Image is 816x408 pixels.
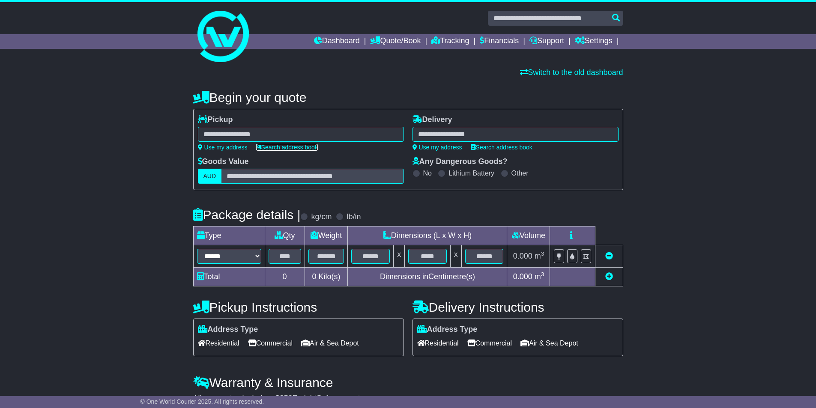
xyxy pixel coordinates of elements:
span: © One World Courier 2025. All rights reserved. [140,398,264,405]
td: Kilo(s) [305,268,348,286]
label: Address Type [198,325,258,334]
a: Use my address [412,144,462,151]
h4: Delivery Instructions [412,300,623,314]
label: Any Dangerous Goods? [412,157,508,167]
label: Delivery [412,115,452,125]
span: m [535,272,544,281]
a: Tracking [431,34,469,49]
a: Add new item [605,272,613,281]
a: Remove this item [605,252,613,260]
label: AUD [198,169,222,184]
a: Search address book [471,144,532,151]
td: Weight [305,226,348,245]
td: Volume [507,226,550,245]
span: Commercial [248,337,293,350]
label: kg/cm [311,212,332,222]
span: 0 [312,272,316,281]
label: Lithium Battery [448,169,494,177]
td: x [450,245,461,268]
h4: Warranty & Insurance [193,375,623,390]
span: Residential [198,337,239,350]
label: Pickup [198,115,233,125]
span: Air & Sea Depot [301,337,359,350]
label: Other [511,169,529,177]
label: No [423,169,432,177]
span: 0.000 [513,272,532,281]
span: Residential [417,337,459,350]
a: Quote/Book [370,34,421,49]
a: Search address book [256,144,318,151]
h4: Package details | [193,208,301,222]
label: lb/in [347,212,361,222]
span: 0.000 [513,252,532,260]
a: Financials [480,34,519,49]
h4: Pickup Instructions [193,300,404,314]
td: Qty [265,226,305,245]
div: All our quotes include a $ FreightSafe warranty. [193,394,623,403]
span: Air & Sea Depot [520,337,578,350]
span: m [535,252,544,260]
h4: Begin your quote [193,90,623,104]
a: Settings [575,34,613,49]
span: 250 [280,394,293,402]
td: Dimensions in Centimetre(s) [348,268,507,286]
td: Type [193,226,265,245]
td: x [394,245,405,268]
td: 0 [265,268,305,286]
label: Goods Value [198,157,249,167]
a: Support [529,34,564,49]
a: Dashboard [314,34,360,49]
span: Commercial [467,337,512,350]
sup: 3 [541,250,544,257]
sup: 3 [541,271,544,277]
a: Use my address [198,144,248,151]
a: Switch to the old dashboard [520,68,623,77]
label: Address Type [417,325,478,334]
td: Total [193,268,265,286]
td: Dimensions (L x W x H) [348,226,507,245]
